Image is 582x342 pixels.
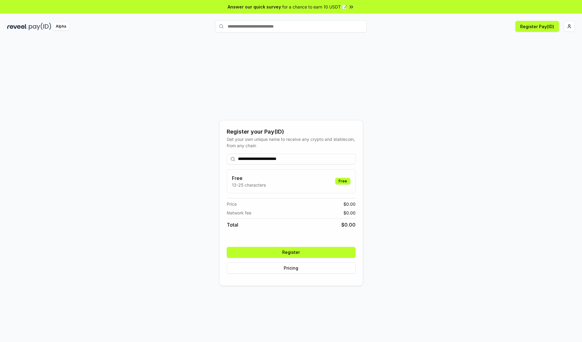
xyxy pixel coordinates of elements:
[227,201,237,207] span: Price
[227,263,356,274] button: Pricing
[227,221,238,228] span: Total
[227,210,251,216] span: Network fee
[335,178,350,184] div: Free
[515,21,559,32] button: Register Pay(ID)
[228,4,281,10] span: Answer our quick survey
[227,247,356,258] button: Register
[7,23,28,30] img: reveel_dark
[29,23,51,30] img: pay_id
[232,182,266,188] p: 13-25 characters
[227,128,356,136] div: Register your Pay(ID)
[52,23,69,30] div: Alpha
[343,210,356,216] span: $ 0.00
[232,174,266,182] h3: Free
[343,201,356,207] span: $ 0.00
[282,4,347,10] span: for a chance to earn 10 USDT 📝
[227,136,356,149] div: Get your own unique name to receive any crypto and stablecoin, from any chain
[341,221,356,228] span: $ 0.00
